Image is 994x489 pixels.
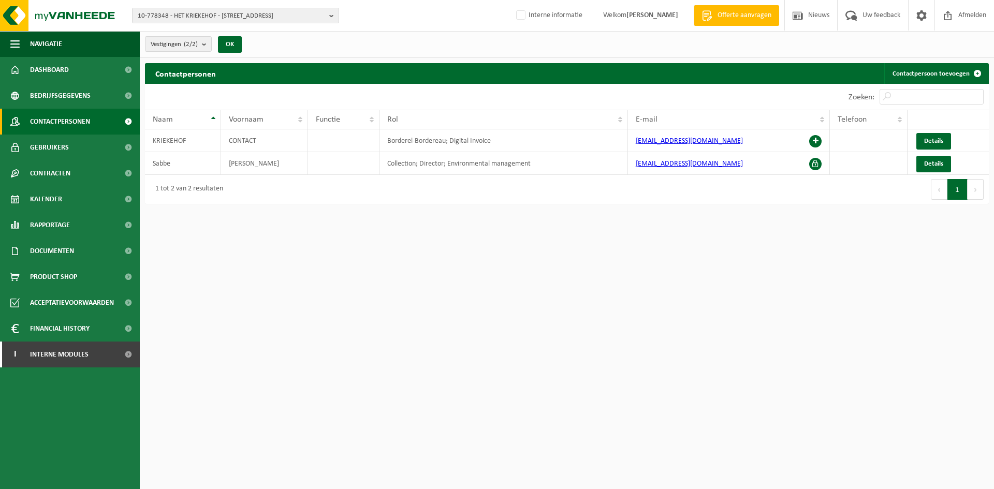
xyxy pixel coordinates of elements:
[316,115,340,124] span: Functie
[30,238,74,264] span: Documenten
[10,342,20,367] span: I
[636,160,743,168] a: [EMAIL_ADDRESS][DOMAIN_NAME]
[30,264,77,290] span: Product Shop
[30,342,89,367] span: Interne modules
[145,129,221,152] td: KRIEKEHOF
[626,11,678,19] strong: [PERSON_NAME]
[849,93,874,101] label: Zoeken:
[916,133,951,150] a: Details
[221,152,308,175] td: [PERSON_NAME]
[145,63,226,83] h2: Contactpersonen
[30,186,62,212] span: Kalender
[924,160,943,167] span: Details
[924,138,943,144] span: Details
[132,8,339,23] button: 10-778348 - HET KRIEKEHOF - [STREET_ADDRESS]
[184,41,198,48] count: (2/2)
[30,160,70,186] span: Contracten
[30,316,90,342] span: Financial History
[884,63,988,84] a: Contactpersoon toevoegen
[636,115,657,124] span: E-mail
[30,109,90,135] span: Contactpersonen
[150,180,223,199] div: 1 tot 2 van 2 resultaten
[387,115,398,124] span: Rol
[916,156,951,172] a: Details
[221,129,308,152] td: CONTACT
[931,179,947,200] button: Previous
[229,115,264,124] span: Voornaam
[947,179,968,200] button: 1
[218,36,242,53] button: OK
[694,5,779,26] a: Offerte aanvragen
[30,57,69,83] span: Dashboard
[379,152,628,175] td: Collection; Director; Environmental management
[145,36,212,52] button: Vestigingen(2/2)
[30,290,114,316] span: Acceptatievoorwaarden
[30,135,69,160] span: Gebruikers
[379,129,628,152] td: Borderel-Bordereau; Digital Invoice
[715,10,774,21] span: Offerte aanvragen
[636,137,743,145] a: [EMAIL_ADDRESS][DOMAIN_NAME]
[138,8,325,24] span: 10-778348 - HET KRIEKEHOF - [STREET_ADDRESS]
[151,37,198,52] span: Vestigingen
[30,31,62,57] span: Navigatie
[514,8,582,23] label: Interne informatie
[145,152,221,175] td: Sabbe
[153,115,173,124] span: Naam
[30,212,70,238] span: Rapportage
[838,115,867,124] span: Telefoon
[30,83,91,109] span: Bedrijfsgegevens
[968,179,984,200] button: Next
